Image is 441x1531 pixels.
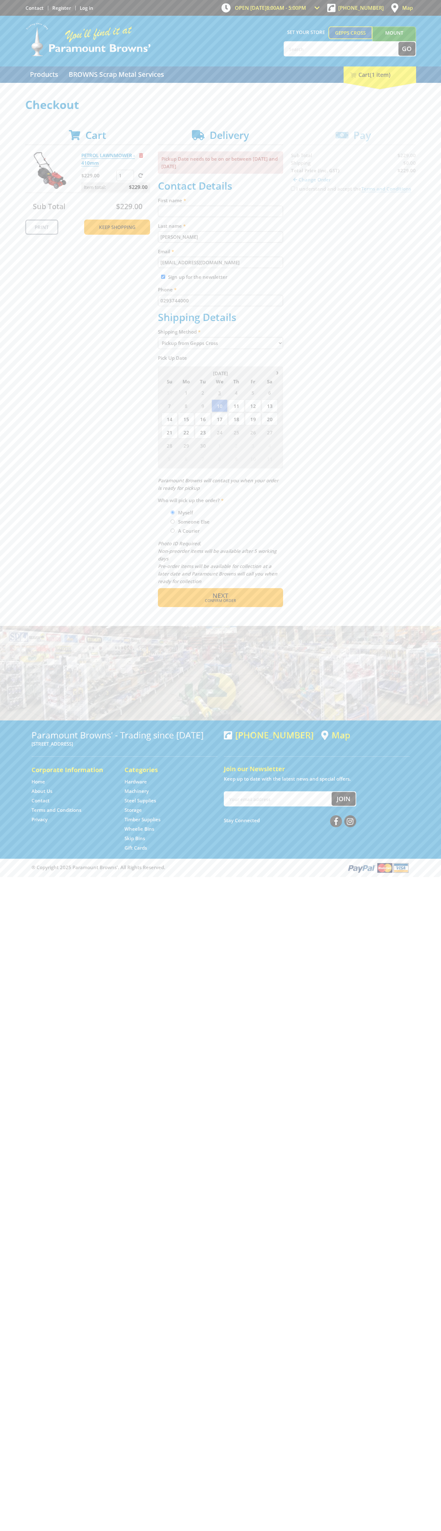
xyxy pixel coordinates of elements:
a: Mount [PERSON_NAME] [372,26,416,50]
span: 26 [245,426,261,439]
input: Please enter your email address. [158,257,283,268]
input: Search [284,42,398,56]
label: Shipping Method [158,328,283,335]
span: 8 [212,452,228,465]
span: 31 [161,386,177,399]
span: 23 [195,426,211,439]
span: [DATE] [213,370,228,376]
span: Tu [195,377,211,386]
div: Cart [344,66,416,83]
a: Go to the Contact page [26,5,44,11]
a: Gepps Cross [328,26,372,39]
label: First name [158,197,283,204]
span: 5 [161,452,177,465]
span: 22 [178,426,194,439]
label: Sign up for the newsletter [168,274,227,280]
span: 10 [212,399,228,412]
p: Keep up to date with the latest news and special offers. [224,775,410,783]
span: 29 [178,439,194,452]
a: Go to the BROWNS Scrap Metal Services page [64,66,169,83]
span: Set your store [284,26,329,38]
span: $229.00 [116,201,142,211]
span: Cart [85,128,106,142]
p: [STREET_ADDRESS] [32,740,218,748]
h1: Checkout [25,99,416,111]
span: 21 [161,426,177,439]
button: Go [398,42,415,56]
span: 2 [195,386,211,399]
a: PETROL LAWNMOWER - 410mm [81,152,135,166]
div: Stay Connected [224,813,356,828]
input: Your email address [224,792,332,806]
span: 30 [195,439,211,452]
button: Next Confirm order [158,588,283,607]
label: A Courier [176,525,202,536]
label: Pick Up Date [158,354,283,362]
a: Go to the Storage page [125,807,142,813]
a: Log in [80,5,93,11]
p: Item total: [81,182,150,192]
span: 17 [212,413,228,425]
a: Keep Shopping [84,220,150,235]
span: 7 [195,452,211,465]
span: Fr [245,377,261,386]
h5: Join our Newsletter [224,765,410,773]
em: Paramount Browns will contact you when your order is ready for pickup [158,477,278,491]
div: ® Copyright 2025 Paramount Browns'. All Rights Reserved. [25,862,416,874]
label: Someone Else [176,516,212,527]
span: Next [212,591,228,600]
input: Please enter your last name. [158,231,283,243]
h3: Paramount Browns' - Trading since [DATE] [32,730,218,740]
span: 11 [262,452,278,465]
p: Pickup Date needs to be on or between [DATE] and [DATE] [158,152,283,174]
span: 18 [228,413,244,425]
em: Photo ID Required. Non-preorder items will be available after 5 working days Pre-order items will... [158,540,277,584]
img: PayPal, Mastercard, Visa accepted [347,862,410,874]
span: 8 [178,399,194,412]
h5: Categories [125,766,205,774]
span: We [212,377,228,386]
img: Paramount Browns' [25,22,151,57]
a: Go to the registration page [52,5,71,11]
a: Go to the Steel Supplies page [125,797,156,804]
span: 6 [262,386,278,399]
h2: Shipping Details [158,311,283,323]
span: 28 [161,439,177,452]
a: Go to the Timber Supplies page [125,816,160,823]
label: Phone [158,286,283,293]
label: Email [158,248,283,255]
a: Go to the Wheelie Bins page [125,826,154,832]
span: Delivery [210,128,249,142]
a: Go to the Privacy page [32,816,48,823]
a: Go to the Home page [32,778,45,785]
span: 11 [228,399,244,412]
a: Go to the About Us page [32,788,52,794]
label: Who will pick up the order? [158,496,283,504]
span: Sa [262,377,278,386]
span: 27 [262,426,278,439]
a: Go to the Terms and Conditions page [32,807,81,813]
span: 15 [178,413,194,425]
span: Confirm order [171,599,270,603]
span: 14 [161,413,177,425]
a: Go to the Hardware page [125,778,147,785]
span: 4 [228,386,244,399]
p: $229.00 [81,172,115,179]
label: Last name [158,222,283,230]
div: [PHONE_NUMBER] [224,730,314,740]
span: 1 [212,439,228,452]
span: $229.00 [129,182,148,192]
span: 7 [161,399,177,412]
span: 19 [245,413,261,425]
span: Th [228,377,244,386]
a: Go to the Machinery page [125,788,149,794]
h5: Corporate Information [32,766,112,774]
span: 12 [245,399,261,412]
span: 3 [245,439,261,452]
span: Sub Total [33,201,65,211]
a: Go to the Contact page [32,797,49,804]
span: 24 [212,426,228,439]
span: 16 [195,413,211,425]
span: 5 [245,386,261,399]
a: Print [25,220,58,235]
